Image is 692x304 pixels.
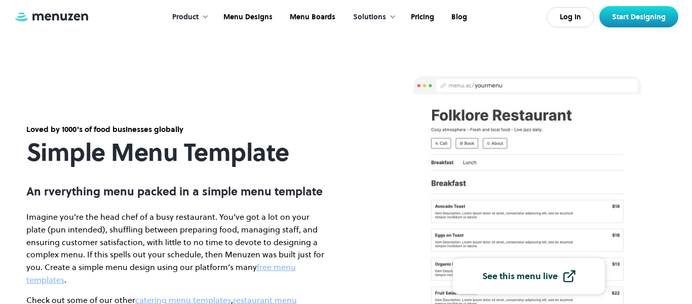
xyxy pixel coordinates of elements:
a: Start Designing [599,6,678,27]
a: Menu Boards [280,2,343,33]
p: Imagine you’re the head chef of a busy restaurant. You’ve got a lot on your plate (pun intended),... [26,211,330,286]
a: Log In [547,7,594,27]
div: See this menu live [482,272,558,281]
div: Solutions [343,2,401,33]
a: See this menu live [453,258,605,294]
div: Loved by 1000's of food businesses globally [26,124,330,135]
a: Menu Designs [214,2,280,33]
p: An rverything menu packed in a simple menu template [26,185,330,198]
a: Pricing [401,2,442,33]
div: Solutions [353,12,386,23]
div: Product [172,12,199,23]
div: Product [162,2,214,33]
a: Blog [442,2,475,33]
h1: Simple Menu Template [26,139,330,166]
